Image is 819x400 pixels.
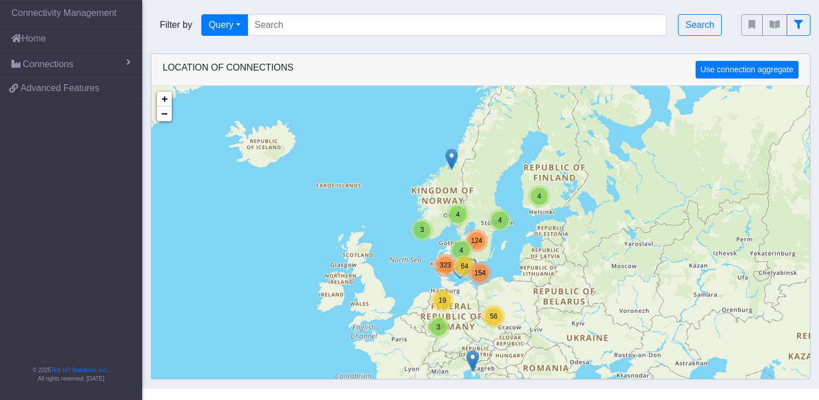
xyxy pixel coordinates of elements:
[471,237,482,245] span: 124
[460,246,464,254] span: 4
[498,216,502,224] span: 4
[474,269,486,277] span: 154
[23,57,73,71] span: Connections
[440,261,451,269] span: 323
[151,54,810,86] div: LOCATION OF CONNECTIONS
[696,61,799,79] button: Use connection aggregate
[157,106,172,121] a: Zoom out
[437,323,441,331] span: 3
[20,81,100,95] span: Advanced Features
[157,92,172,106] a: Zoom in
[420,226,424,234] span: 3
[741,14,810,36] div: fitlers menu
[439,296,446,304] span: 19
[678,14,722,36] button: Search
[247,14,667,36] input: Search...
[151,18,201,32] span: Filter by
[51,367,108,373] a: Telit IoT Solutions, Inc.
[456,211,460,218] span: 4
[461,262,468,270] span: 64
[537,192,541,200] span: 4
[490,312,497,320] span: 56
[201,14,248,36] button: Query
